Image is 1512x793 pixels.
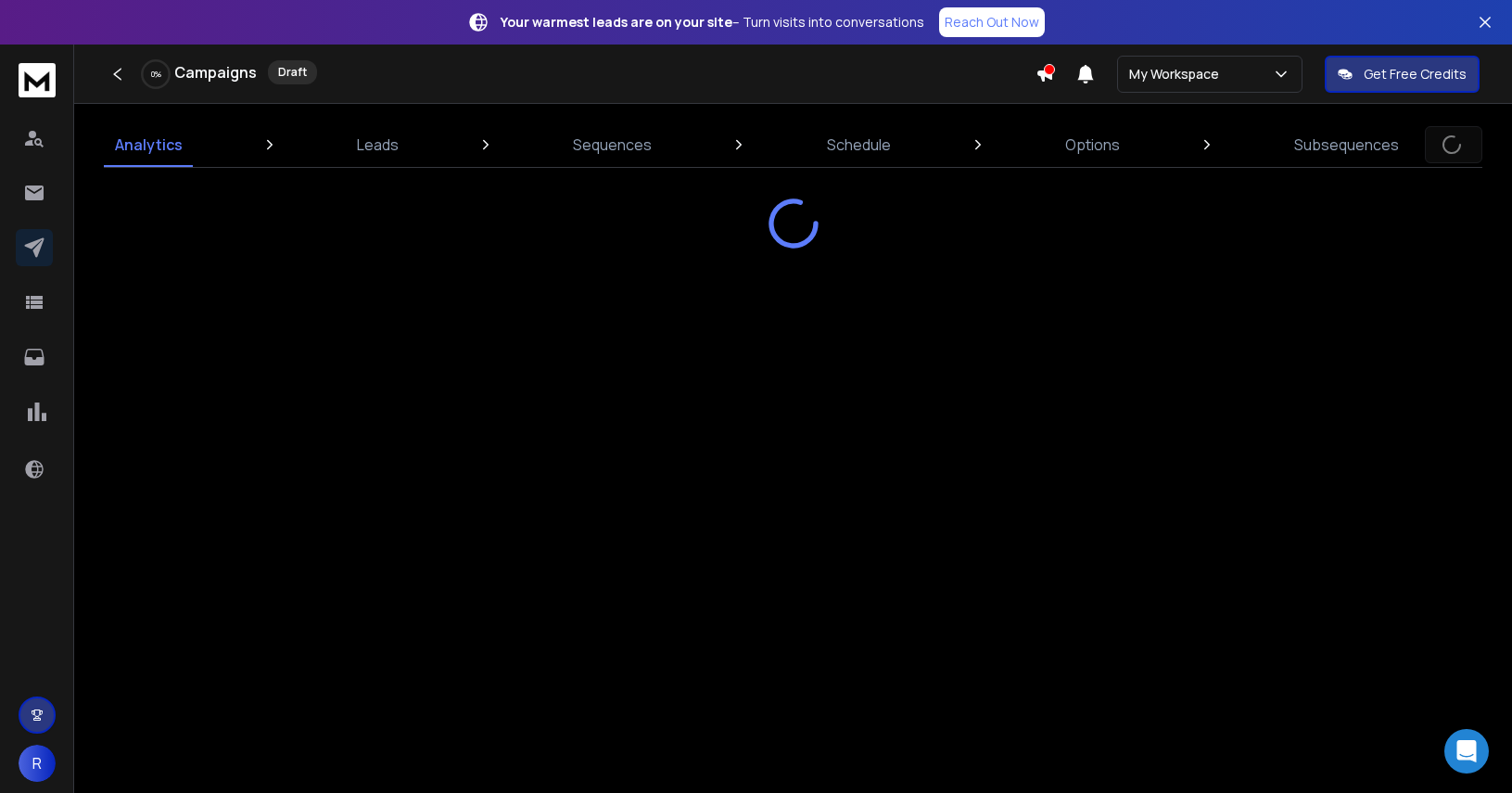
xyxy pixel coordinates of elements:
[562,122,663,167] a: Sequences
[268,60,317,84] div: Draft
[104,122,194,167] a: Analytics
[1129,65,1226,83] p: My Workspace
[827,134,891,156] p: Schedule
[1444,729,1489,774] div: Open Intercom Messenger
[19,745,56,782] button: R
[501,13,924,32] p: – Turn visits into conversations
[19,63,56,97] img: logo
[945,13,1039,32] p: Reach Out Now
[1294,134,1399,156] p: Subsequences
[151,69,161,80] p: 0 %
[501,13,732,31] strong: Your warmest leads are on your site
[346,122,410,167] a: Leads
[357,134,399,156] p: Leads
[1364,65,1467,83] p: Get Free Credits
[573,134,652,156] p: Sequences
[115,134,183,156] p: Analytics
[174,61,257,83] h1: Campaigns
[1065,134,1120,156] p: Options
[1325,56,1480,93] button: Get Free Credits
[1283,122,1410,167] a: Subsequences
[939,7,1045,37] a: Reach Out Now
[1054,122,1131,167] a: Options
[816,122,902,167] a: Schedule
